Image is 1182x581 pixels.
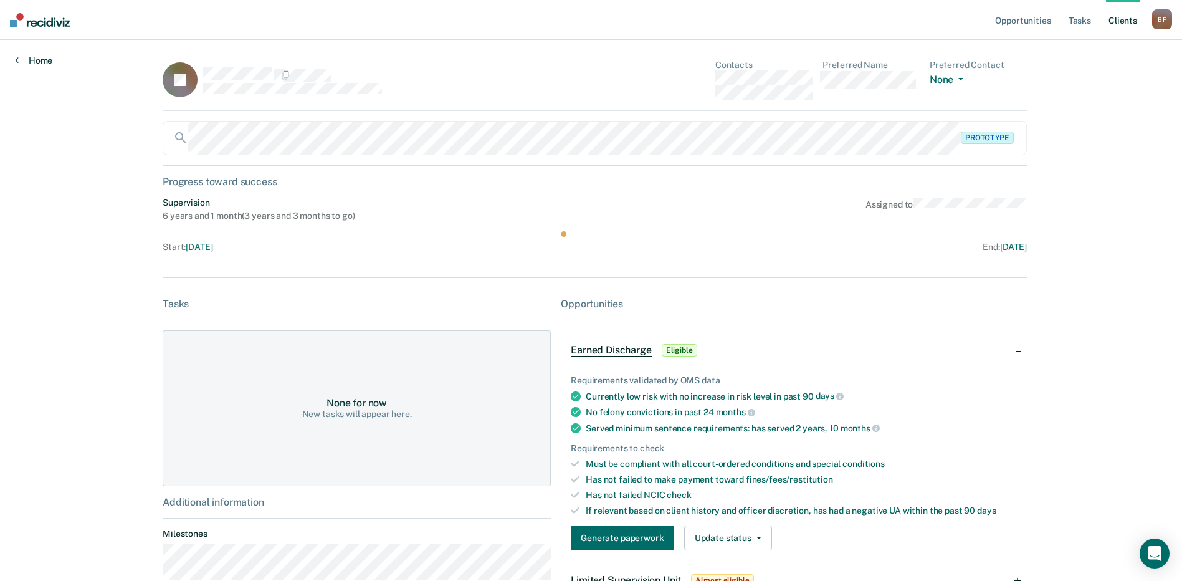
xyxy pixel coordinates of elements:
[571,443,1017,454] div: Requirements to check
[1152,9,1172,29] button: BF
[586,391,1017,402] div: Currently low risk with no increase in risk level in past 90
[842,459,885,469] span: conditions
[586,459,1017,469] div: Must be compliant with all court-ordered conditions and special
[600,242,1027,252] div: End :
[586,474,1017,485] div: Has not failed to make payment toward
[163,176,1027,188] div: Progress toward success
[571,344,651,357] span: Earned Discharge
[571,526,674,550] button: Generate paperwork
[977,506,996,516] span: days
[1140,539,1170,569] div: Open Intercom Messenger
[586,506,1017,516] div: If relevant based on client history and officer discretion, has had a negative UA within the past 90
[561,330,1027,370] div: Earned DischargeEligible
[571,375,1017,386] div: Requirements validated by OMS data
[163,242,595,252] div: Start :
[302,409,412,420] div: New tasks will appear here.
[865,198,1027,221] div: Assigned to
[746,474,833,484] span: fines/fees/restitution
[822,60,920,70] dt: Preferred Name
[561,298,1027,310] div: Opportunities
[841,423,880,433] span: months
[1000,242,1027,252] span: [DATE]
[163,298,551,310] div: Tasks
[571,526,679,550] a: Navigate to form link
[586,423,1017,434] div: Served minimum sentence requirements: has served 2 years, 10
[662,344,697,357] span: Eligible
[930,74,968,88] button: None
[15,55,52,66] a: Home
[816,391,844,401] span: days
[163,211,355,221] div: 6 years and 1 month ( 3 years and 3 months to go )
[1152,9,1172,29] div: B F
[163,496,551,508] div: Additional information
[586,406,1017,418] div: No felony convictions in past 24
[667,490,691,500] span: check
[326,397,387,409] div: None for now
[163,198,355,208] div: Supervision
[163,529,551,539] dt: Milestones
[930,60,1027,70] dt: Preferred Contact
[10,13,70,27] img: Recidiviz
[186,242,212,252] span: [DATE]
[715,60,813,70] dt: Contacts
[684,526,772,550] button: Update status
[716,407,755,417] span: months
[586,490,1017,501] div: Has not failed NCIC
